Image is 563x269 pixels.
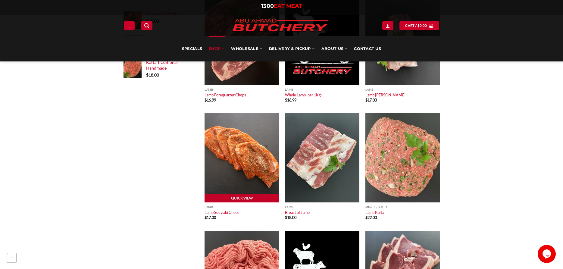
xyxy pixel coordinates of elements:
a: Whole Lamb (per 1Kg) [285,92,322,97]
img: Abu Ahmad Butchery [227,15,333,36]
a: Contact Us [354,36,381,61]
a: 1300EAT MEAT [261,3,302,9]
a: View cart [399,21,439,30]
bdi: 17.00 [365,98,377,102]
bdi: 22.00 [365,215,377,220]
span: $ [418,23,420,28]
span: $ [285,215,287,220]
a: Menu [124,21,135,30]
a: Kafta Traditional Handmade [146,60,196,71]
span: Cart / [405,23,427,28]
p: Lamb [285,88,359,91]
p: Mince / Kafta [365,205,440,209]
a: Search [141,21,152,30]
p: Lamb [365,88,440,91]
iframe: chat widget [538,245,557,263]
a: SHOP [209,36,224,61]
a: Login [382,21,393,30]
bdi: 16.99 [285,98,296,102]
span: $ [285,98,287,102]
span: $ [365,98,368,102]
span: $ [365,215,368,220]
span: 1300 [261,3,274,9]
a: Wholesale [231,36,262,61]
span: Kafta Traditional Handmade [146,60,178,70]
span: $ [205,98,207,102]
p: Lamb [285,205,359,209]
img: breast-of-lamb [285,113,359,202]
a: Breast of Lamb [285,210,310,215]
a: Lamb [PERSON_NAME] [365,92,405,97]
a: Lamb Forequarter Chops [205,92,246,97]
a: Quick View [205,194,279,203]
a: Lamb Souvlaki Chops [205,210,239,215]
p: Lamb [205,88,279,91]
bdi: 16.99 [205,98,216,102]
p: Lamb [205,205,279,209]
span: $ [146,72,149,77]
bdi: 18.00 [285,215,296,220]
a: Delivery & Pickup [269,36,315,61]
button: Go to top [7,253,17,263]
img: Lamb Kafta [365,113,440,202]
span: $ [205,215,207,220]
bdi: 17.00 [205,215,216,220]
a: About Us [321,36,347,61]
a: Specials [182,36,202,61]
bdi: 18.00 [146,72,159,77]
span: EAT MEAT [274,3,302,9]
a: Lamb Kafta [365,210,384,215]
bdi: 0.00 [418,23,427,27]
